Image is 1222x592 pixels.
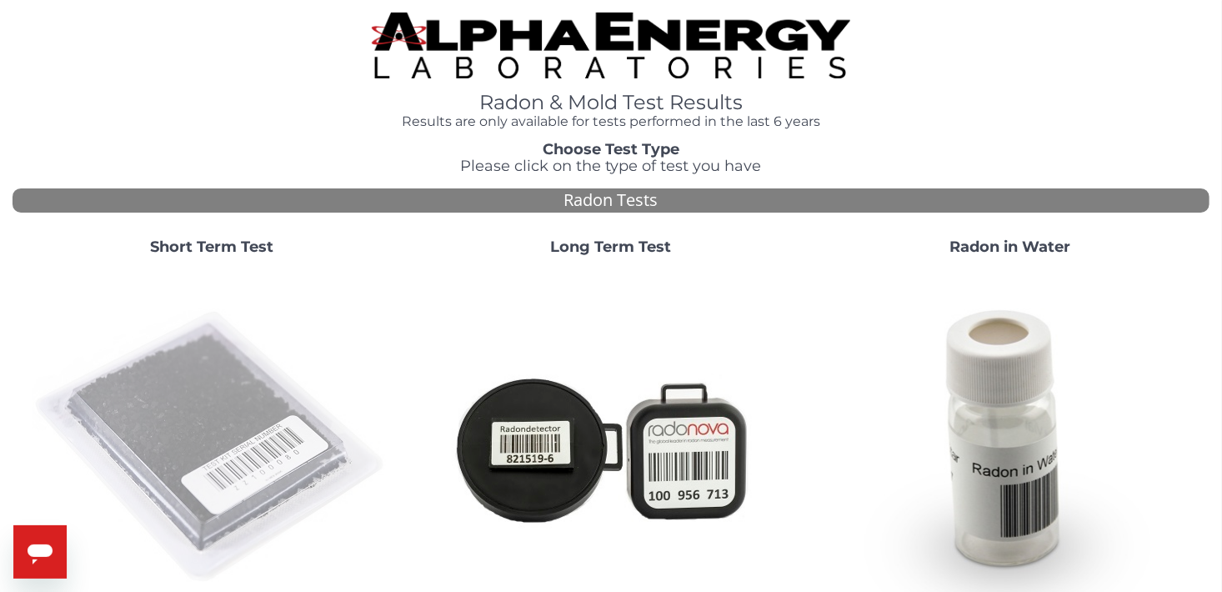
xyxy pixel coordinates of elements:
div: Radon Tests [13,188,1209,213]
h4: Results are only available for tests performed in the last 6 years [372,114,850,129]
img: TightCrop.jpg [372,13,850,78]
h1: Radon & Mold Test Results [372,92,850,113]
strong: Long Term Test [550,238,671,256]
iframe: Button to launch messaging window [13,525,67,579]
strong: Radon in Water [949,238,1070,256]
span: Please click on the type of test you have [461,157,762,175]
strong: Choose Test Type [543,140,679,158]
strong: Short Term Test [150,238,273,256]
